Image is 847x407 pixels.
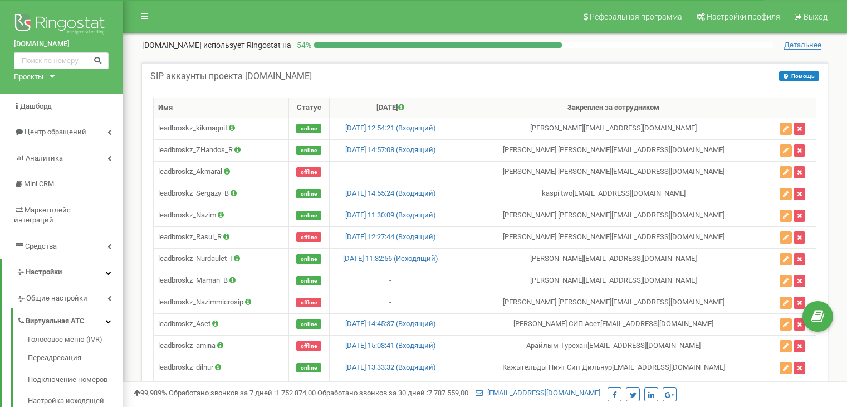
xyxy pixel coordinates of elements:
[26,316,85,327] span: Виртуальная АТС
[296,232,321,242] span: offline
[452,379,775,400] td: Оператор колл центр [EMAIL_ADDRESS][DOMAIN_NAME]
[28,347,123,369] a: Переадресация
[452,98,775,118] th: Закреплен за сотрудником
[20,102,52,110] span: Дашборд
[452,205,775,226] td: [PERSON_NAME] [PERSON_NAME] [EMAIL_ADDRESS][DOMAIN_NAME]
[345,146,436,154] a: [DATE] 14:57:08 (Входящий)
[452,357,775,379] td: Кажыгельды Ният Сип Дильнур [EMAIL_ADDRESS][DOMAIN_NAME]
[428,389,468,397] u: 7 787 559,00
[345,232,436,241] a: [DATE] 12:27:44 (Входящий)
[329,161,452,183] td: -
[134,389,167,397] span: 99,989%
[14,11,109,39] img: Ringostat logo
[276,389,316,397] u: 1 752 874,00
[345,189,436,197] a: [DATE] 14:55:24 (Входящий)
[452,248,775,270] td: [PERSON_NAME] [EMAIL_ADDRESS][DOMAIN_NAME]
[329,270,452,292] td: -
[452,226,775,248] td: [PERSON_NAME] [PERSON_NAME] [EMAIL_ADDRESS][DOMAIN_NAME]
[154,183,289,205] td: leadbroskz_Sergazy_B
[25,128,86,136] span: Центр обращений
[296,124,321,133] span: online
[779,71,819,81] button: Помощь
[296,298,321,307] span: offline
[345,211,436,219] a: [DATE] 11:30:09 (Входящий)
[296,363,321,372] span: online
[14,72,43,83] div: Проекты
[14,39,109,50] a: [DOMAIN_NAME]
[345,319,436,328] a: [DATE] 14:45:37 (Входящий)
[154,270,289,292] td: leadbroskz_Maman_B
[784,41,821,50] span: Детальнее
[452,161,775,183] td: [PERSON_NAME] [PERSON_NAME] [EMAIL_ADDRESS][DOMAIN_NAME]
[452,118,775,139] td: [PERSON_NAME] [EMAIL_ADDRESS][DOMAIN_NAME]
[142,40,291,51] p: [DOMAIN_NAME]
[150,71,312,81] h5: SIP аккаунты проекта [DOMAIN_NAME]
[17,285,123,308] a: Общие настройки
[25,242,57,250] span: Средства
[345,363,436,371] a: [DATE] 13:33:32 (Входящий)
[26,268,62,276] span: Настройки
[154,248,289,270] td: leadbroskz_Nurdaulet_I
[24,180,54,188] span: Mini CRM
[343,254,438,263] a: [DATE] 11:32:56 (Исходящий)
[154,379,289,400] td: leadbroskz_callcentr
[154,98,289,118] th: Имя
[452,313,775,335] td: [PERSON_NAME] СИП Асет [EMAIL_ADDRESS][DOMAIN_NAME]
[452,270,775,292] td: [PERSON_NAME] [EMAIL_ADDRESS][DOMAIN_NAME]
[288,98,329,118] th: Статус
[296,276,321,285] span: online
[28,369,123,391] a: Подключение номеров
[154,292,289,313] td: leadbroskz_Nazimmicrosip
[296,167,321,177] span: offline
[345,124,436,132] a: [DATE] 12:54:21 (Входящий)
[296,319,321,329] span: online
[707,12,780,21] span: Настройки профиля
[26,293,87,304] span: Общие настройки
[154,335,289,357] td: leadbroskz_amina
[329,292,452,313] td: -
[169,389,316,397] span: Обработано звонков за 7 дней :
[154,118,289,139] td: leadbroskz_kikmagnit
[452,335,775,357] td: Арайлым Турехан [EMAIL_ADDRESS][DOMAIN_NAME]
[590,12,682,21] span: Реферальная программа
[154,313,289,335] td: leadbroskz_Aset
[26,154,63,162] span: Аналитика
[296,189,321,198] span: online
[2,259,123,285] a: Настройки
[28,335,123,348] a: Голосовое меню (IVR)
[154,161,289,183] td: leadbroskz_Akmaral
[296,146,321,155] span: online
[17,308,123,331] a: Виртуальная АТС
[345,341,436,350] a: [DATE] 15:08:41 (Входящий)
[804,12,828,21] span: Выход
[154,357,289,379] td: leadbroskz_dilnur
[476,389,600,397] a: [EMAIL_ADDRESS][DOMAIN_NAME]
[296,341,321,351] span: offline
[296,254,321,264] span: online
[14,52,109,69] input: Поиск по номеру
[291,40,314,51] p: 54 %
[154,205,289,226] td: leadbroskz_Nazim
[452,183,775,205] td: kaspi two [EMAIL_ADDRESS][DOMAIN_NAME]
[329,98,452,118] th: [DATE]
[154,226,289,248] td: leadbroskz_Rasul_R
[14,206,71,225] span: Маркетплейс интеграций
[296,211,321,220] span: online
[317,389,468,397] span: Обработано звонков за 30 дней :
[154,139,289,161] td: leadbroskz_ZHandos_R
[452,139,775,161] td: [PERSON_NAME] [PERSON_NAME] [EMAIL_ADDRESS][DOMAIN_NAME]
[203,41,291,50] span: использует Ringostat на
[452,292,775,313] td: [PERSON_NAME] [PERSON_NAME] [EMAIL_ADDRESS][DOMAIN_NAME]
